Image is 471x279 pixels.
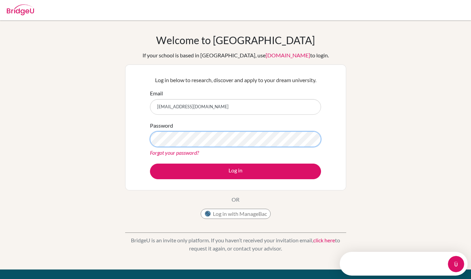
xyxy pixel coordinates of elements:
[232,196,239,204] p: OR
[150,89,163,97] label: Email
[201,209,271,219] button: Log in with ManageBac
[3,3,132,21] div: Open Intercom Messenger
[150,149,199,156] a: Forgot your password?
[156,34,315,46] h1: Welcome to [GEOGRAPHIC_DATA]
[7,4,34,15] img: Bridge-U
[150,122,173,130] label: Password
[150,164,321,179] button: Log in
[142,51,329,59] div: If your school is based in [GEOGRAPHIC_DATA], use to login.
[7,6,112,11] div: Need help?
[340,252,468,276] iframe: Intercom live chat discovery launcher
[448,256,464,272] iframe: Intercom live chat
[7,11,112,18] div: The team typically replies in a few minutes.
[125,236,346,253] p: BridgeU is an invite only platform. If you haven’t received your invitation email, to request it ...
[150,76,321,84] p: Log in below to research, discover and apply to your dream university.
[313,237,335,243] a: click here
[266,52,310,58] a: [DOMAIN_NAME]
